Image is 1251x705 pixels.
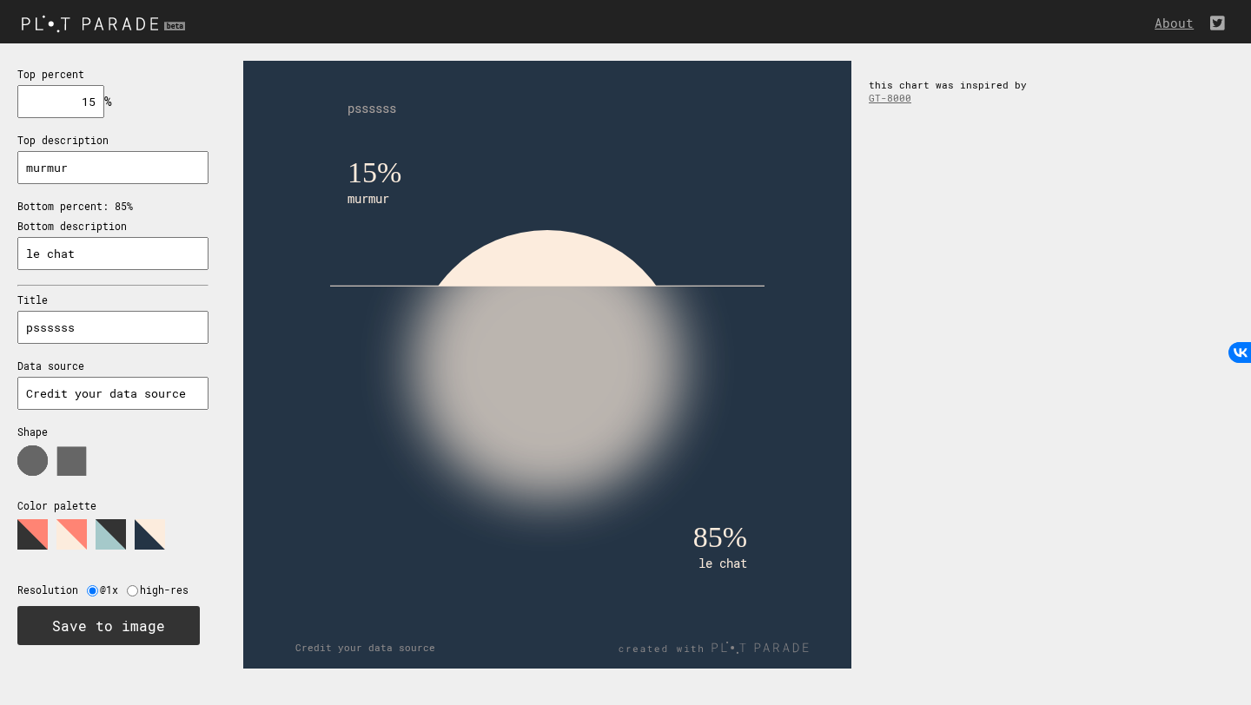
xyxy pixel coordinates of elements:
[17,499,208,512] p: Color palette
[100,583,127,596] label: @1x
[693,521,747,553] text: 85%
[851,61,1060,122] div: this chart was inspired by
[347,156,401,188] text: 15%
[17,200,208,213] p: Bottom percent: 85%
[347,100,396,116] text: pssssss
[17,293,208,306] p: Title
[17,359,208,372] p: Data source
[17,606,200,645] button: Save to image
[869,91,911,104] a: GT-8000
[295,641,435,654] text: Credit your data source
[17,425,208,438] p: Shape
[347,190,389,207] text: murmur
[698,555,747,571] text: le chat
[140,583,197,596] label: high-res
[1155,15,1202,31] a: About
[17,68,208,81] p: Top percent
[17,134,208,147] p: Top description
[17,583,87,596] label: Resolution
[17,220,208,233] p: Bottom description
